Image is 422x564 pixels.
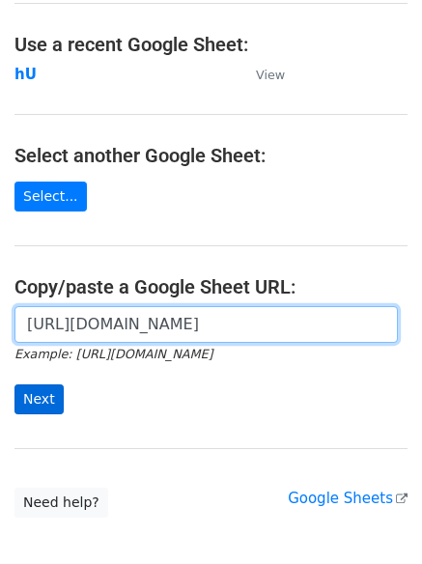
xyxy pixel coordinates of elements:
a: View [237,66,285,83]
a: hU [14,66,37,83]
h4: Copy/paste a Google Sheet URL: [14,275,408,298]
input: Next [14,384,64,414]
input: Paste your Google Sheet URL here [14,306,398,343]
a: Need help? [14,488,108,518]
small: View [256,68,285,82]
small: Example: [URL][DOMAIN_NAME] [14,347,212,361]
a: Google Sheets [288,490,408,507]
h4: Select another Google Sheet: [14,144,408,167]
h4: Use a recent Google Sheet: [14,33,408,56]
a: Select... [14,182,87,211]
iframe: Chat Widget [325,471,422,564]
